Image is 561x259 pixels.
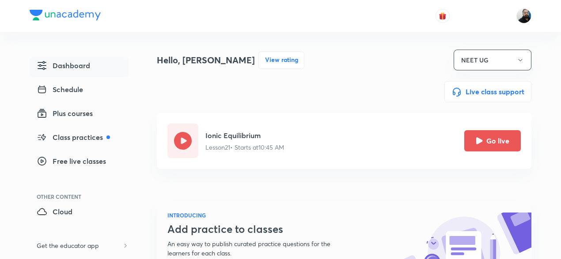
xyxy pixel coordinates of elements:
a: Cloud [30,203,129,223]
button: Live class support [444,81,531,102]
button: Go live [464,130,521,151]
p: Lesson 21 • Starts at 10:45 AM [205,143,284,152]
img: Sumit Kumar Agrawal [516,8,531,23]
span: Plus courses [37,108,93,119]
h6: INTRODUCING [167,211,352,219]
button: NEET UG [454,50,531,70]
span: Class practices [37,132,110,143]
a: Dashboard [30,57,129,77]
span: Free live classes [37,156,106,166]
span: Dashboard [37,60,90,71]
a: Schedule [30,81,129,101]
div: Other Content [37,194,129,199]
p: An easy way to publish curated practice questions for the learners for each class. [167,239,352,258]
iframe: Help widget launcher [482,224,551,249]
span: Schedule [37,84,83,95]
a: Plus courses [30,104,129,125]
button: View rating [258,51,304,69]
h5: Ionic Equilibrium [205,130,284,141]
h4: Hello, [PERSON_NAME] [157,54,255,67]
a: Company Logo [30,10,101,23]
h3: Add practice to classes [167,223,352,236]
span: Cloud [37,206,72,217]
img: avatar [439,12,447,20]
img: Company Logo [30,10,101,20]
h6: Get the educator app [30,237,106,254]
button: avatar [436,9,450,23]
a: Free live classes [30,152,129,173]
a: Class practices [30,128,129,149]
